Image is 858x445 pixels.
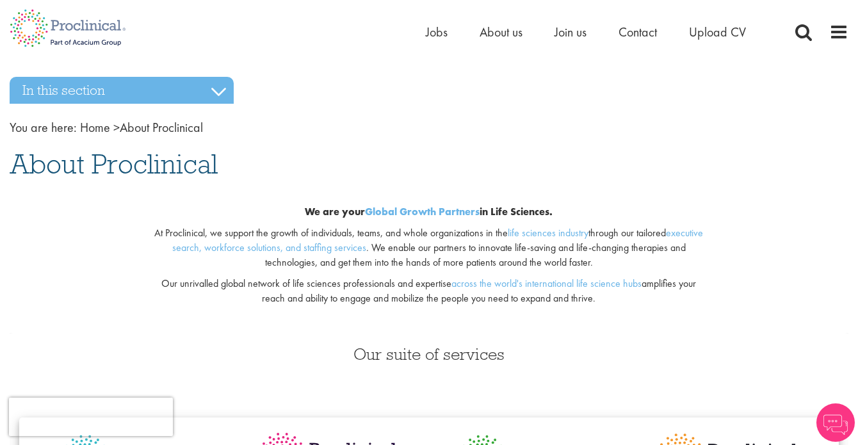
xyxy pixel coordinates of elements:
[305,205,553,218] b: We are your in Life Sciences.
[426,24,448,40] a: Jobs
[80,119,110,136] a: breadcrumb link to Home
[172,226,704,254] a: executive search, workforce solutions, and staffing services
[619,24,657,40] a: Contact
[80,119,203,136] span: About Proclinical
[451,277,642,290] a: across the world's international life science hubs
[10,147,218,181] span: About Proclinical
[10,77,234,104] h3: In this section
[113,119,120,136] span: >
[152,277,705,306] p: Our unrivalled global network of life sciences professionals and expertise amplifies your reach a...
[508,226,588,239] a: life sciences industry
[10,346,848,362] h3: Our suite of services
[816,403,855,442] img: Chatbot
[10,119,77,136] span: You are here:
[152,226,705,270] p: At Proclinical, we support the growth of individuals, teams, and whole organizations in the throu...
[480,24,522,40] a: About us
[554,24,587,40] a: Join us
[9,398,173,436] iframe: reCAPTCHA
[689,24,746,40] a: Upload CV
[365,205,480,218] a: Global Growth Partners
